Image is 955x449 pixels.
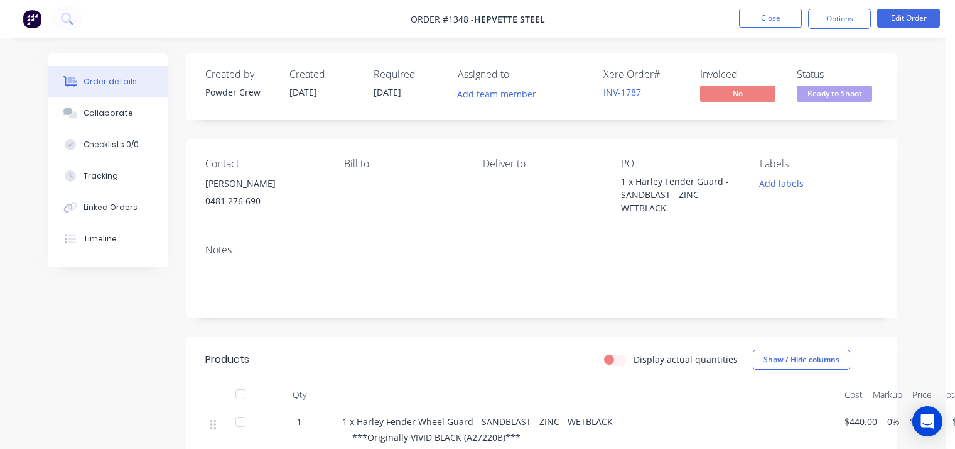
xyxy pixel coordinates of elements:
[739,9,802,28] button: Close
[808,9,871,29] button: Options
[621,175,740,214] div: 1 x Harley Fender Guard - SANDBLAST - ZINC - WETBLACK
[205,175,324,192] div: [PERSON_NAME]
[374,86,401,98] span: [DATE]
[877,9,940,28] button: Edit Order
[48,129,168,160] button: Checklists 0/0
[344,158,463,170] div: Bill to
[289,86,317,98] span: [DATE]
[797,86,872,104] button: Ready to Shoot
[844,415,877,428] span: $440.00
[753,175,811,192] button: Add labels
[474,13,545,25] span: Hepvette Steel
[48,192,168,223] button: Linked Orders
[262,382,337,407] div: Qty
[603,69,685,80] div: Xero Order #
[411,13,474,25] span: Order #1348 -
[912,406,942,436] div: Open Intercom Messenger
[205,86,274,99] div: Powder Crew
[797,86,872,101] span: Ready to Shoot
[84,139,139,150] div: Checklists 0/0
[700,69,782,80] div: Invoiced
[205,244,878,256] div: Notes
[84,108,133,119] div: Collaborate
[839,382,868,407] div: Cost
[621,158,740,170] div: PO
[451,86,543,103] button: Add team member
[23,9,41,28] img: Factory
[48,66,168,97] button: Order details
[48,160,168,192] button: Tracking
[84,76,137,87] div: Order details
[907,382,937,407] div: Price
[458,69,583,80] div: Assigned to
[634,353,738,366] label: Display actual quantities
[483,158,602,170] div: Deliver to
[205,192,324,210] div: 0481 276 690
[760,158,878,170] div: Labels
[205,352,249,367] div: Products
[868,382,907,407] div: Markup
[297,415,302,428] span: 1
[458,86,543,103] button: Add team member
[700,86,775,101] span: No
[342,416,613,428] span: 1 x Harley Fender Wheel Guard - SANDBLAST - ZINC - WETBLACK
[84,202,138,213] div: Linked Orders
[374,69,443,80] div: Required
[797,69,878,80] div: Status
[289,69,359,80] div: Created
[84,233,117,245] div: Timeline
[205,175,324,215] div: [PERSON_NAME]0481 276 690
[887,415,900,428] span: 0%
[48,97,168,129] button: Collaborate
[753,350,850,370] button: Show / Hide columns
[205,69,274,80] div: Created by
[603,86,641,98] a: INV-1787
[910,415,942,428] span: $440.00
[352,431,521,443] span: ***Originally VIVID BLACK (A27220B)***
[48,223,168,255] button: Timeline
[205,158,324,170] div: Contact
[84,170,118,182] div: Tracking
